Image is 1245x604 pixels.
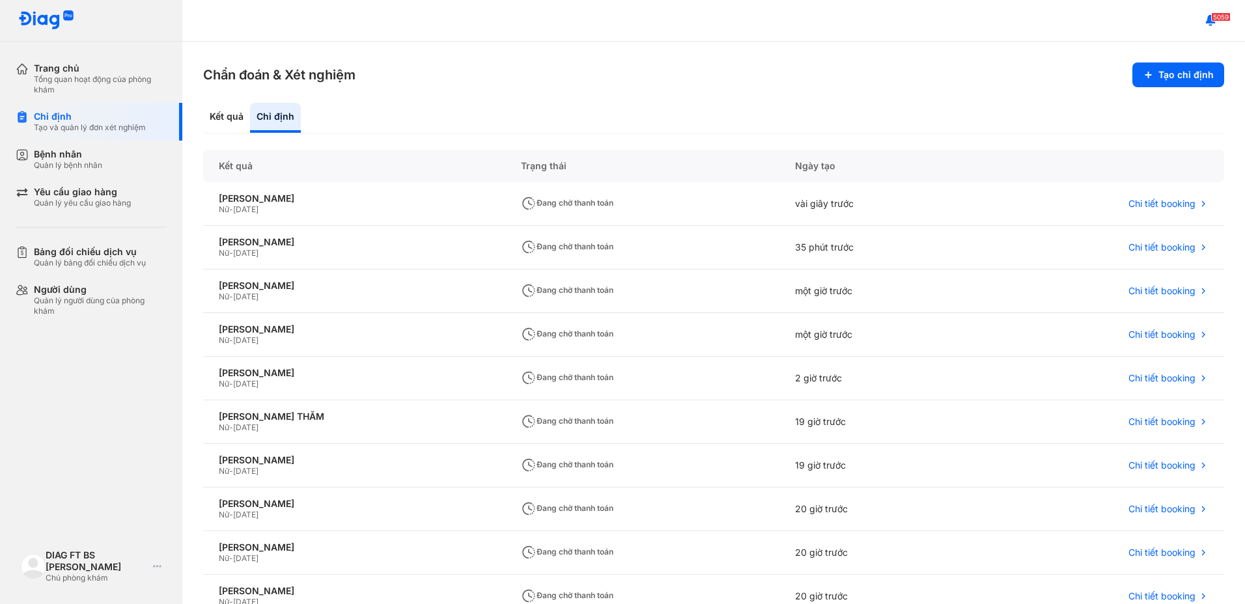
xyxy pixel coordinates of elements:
span: Chi tiết booking [1128,329,1196,340]
button: Tạo chỉ định [1132,62,1224,87]
div: Quản lý bệnh nhân [34,160,102,171]
div: 2 giờ trước [779,357,978,400]
span: Nữ [219,553,229,563]
span: Chi tiết booking [1128,241,1196,253]
span: Nữ [219,248,229,258]
div: một giờ trước [779,269,978,313]
span: [DATE] [233,510,259,519]
span: Chi tiết booking [1128,416,1196,428]
span: Chi tiết booking [1128,285,1196,297]
div: 19 giờ trước [779,400,978,444]
div: Người dùng [34,284,167,295]
span: - [229,379,233,389]
div: Tạo và quản lý đơn xét nghiệm [34,122,146,133]
div: vài giây trước [779,182,978,226]
h3: Chẩn đoán & Xét nghiệm [203,66,356,84]
span: Đang chờ thanh toán [521,198,613,208]
span: [DATE] [233,204,259,214]
span: Nữ [219,379,229,389]
span: - [229,204,233,214]
div: Kết quả [203,150,505,182]
div: Bệnh nhân [34,148,102,160]
span: - [229,422,233,432]
span: Nữ [219,292,229,301]
span: Chi tiết booking [1128,547,1196,558]
span: [DATE] [233,335,259,345]
div: 20 giờ trước [779,531,978,575]
div: Chỉ định [250,103,301,133]
div: một giờ trước [779,313,978,357]
div: Trạng thái [505,150,779,182]
span: Đang chờ thanh toán [521,547,613,556]
span: Đang chờ thanh toán [521,460,613,469]
div: [PERSON_NAME] [219,498,490,510]
div: Ngày tạo [779,150,978,182]
div: Trang chủ [34,62,167,74]
span: Chi tiết booking [1128,503,1196,515]
div: 19 giờ trước [779,444,978,487]
span: - [229,292,233,301]
div: Chỉ định [34,111,146,122]
div: [PERSON_NAME] [219,454,490,466]
span: Nữ [219,510,229,519]
span: Nữ [219,422,229,432]
div: DIAG FT BS [PERSON_NAME] [46,549,148,573]
span: Nữ [219,204,229,214]
div: Yêu cầu giao hàng [34,186,131,198]
span: Đang chờ thanh toán [521,285,613,295]
div: Chủ phòng khám [46,573,148,583]
div: Bảng đối chiếu dịch vụ [34,246,146,258]
span: [DATE] [233,422,259,432]
img: logo [21,554,46,579]
div: [PERSON_NAME] [219,236,490,248]
span: [DATE] [233,248,259,258]
div: [PERSON_NAME] THẮM [219,411,490,422]
span: Đang chờ thanh toán [521,241,613,251]
div: Quản lý yêu cầu giao hàng [34,198,131,208]
div: [PERSON_NAME] [219,280,490,292]
span: Chi tiết booking [1128,372,1196,384]
span: - [229,466,233,476]
span: Đang chờ thanh toán [521,416,613,426]
div: [PERSON_NAME] [219,542,490,553]
div: [PERSON_NAME] [219,323,490,335]
span: - [229,335,233,345]
span: [DATE] [233,466,259,476]
span: - [229,248,233,258]
span: - [229,510,233,519]
div: Tổng quan hoạt động của phòng khám [34,74,167,95]
div: Quản lý người dùng của phòng khám [34,295,167,316]
span: 5059 [1211,12,1231,21]
span: Đang chờ thanh toán [521,329,613,338]
span: Đang chờ thanh toán [521,372,613,382]
span: [DATE] [233,553,259,563]
div: [PERSON_NAME] [219,193,490,204]
div: 20 giờ trước [779,487,978,531]
span: - [229,553,233,563]
span: Đang chờ thanh toán [521,590,613,600]
span: Chi tiết booking [1128,460,1196,471]
span: Chi tiết booking [1128,198,1196,210]
div: Kết quả [203,103,250,133]
span: [DATE] [233,292,259,301]
span: [DATE] [233,379,259,389]
span: Chi tiết booking [1128,590,1196,602]
img: logo [18,10,74,31]
span: Nữ [219,335,229,345]
span: Nữ [219,466,229,476]
span: Đang chờ thanh toán [521,503,613,513]
div: [PERSON_NAME] [219,585,490,597]
div: [PERSON_NAME] [219,367,490,379]
div: Quản lý bảng đối chiếu dịch vụ [34,258,146,268]
div: 35 phút trước [779,226,978,269]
